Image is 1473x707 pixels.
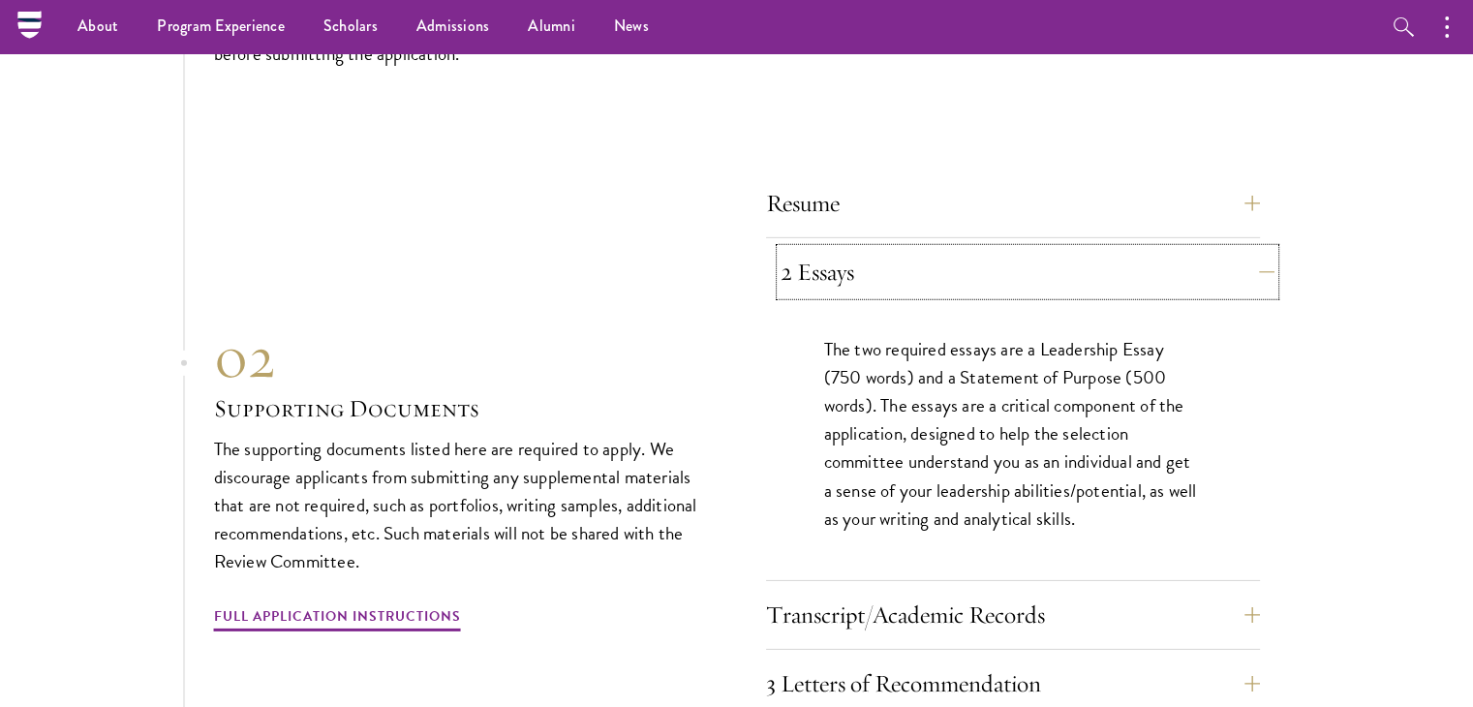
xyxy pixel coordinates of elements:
[214,323,708,392] div: 02
[766,661,1260,707] button: 3 Letters of Recommendation
[214,604,461,634] a: Full Application Instructions
[214,392,708,425] h3: Supporting Documents
[214,435,708,575] p: The supporting documents listed here are required to apply. We discourage applicants from submitt...
[781,249,1274,295] button: 2 Essays
[766,592,1260,638] button: Transcript/Academic Records
[766,180,1260,227] button: Resume
[824,335,1202,532] p: The two required essays are a Leadership Essay (750 words) and a Statement of Purpose (500 words)...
